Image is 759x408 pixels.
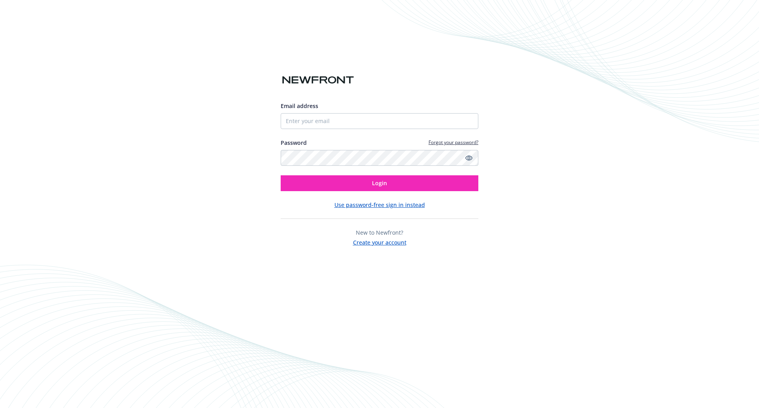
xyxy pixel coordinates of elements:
[281,102,318,110] span: Email address
[372,179,387,187] span: Login
[281,139,307,147] label: Password
[429,139,478,146] a: Forgot your password?
[356,229,403,236] span: New to Newfront?
[281,150,478,166] input: Enter your password
[281,73,355,87] img: Newfront logo
[353,237,406,247] button: Create your account
[281,113,478,129] input: Enter your email
[464,153,474,163] a: Show password
[281,175,478,191] button: Login
[334,201,425,209] button: Use password-free sign in instead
